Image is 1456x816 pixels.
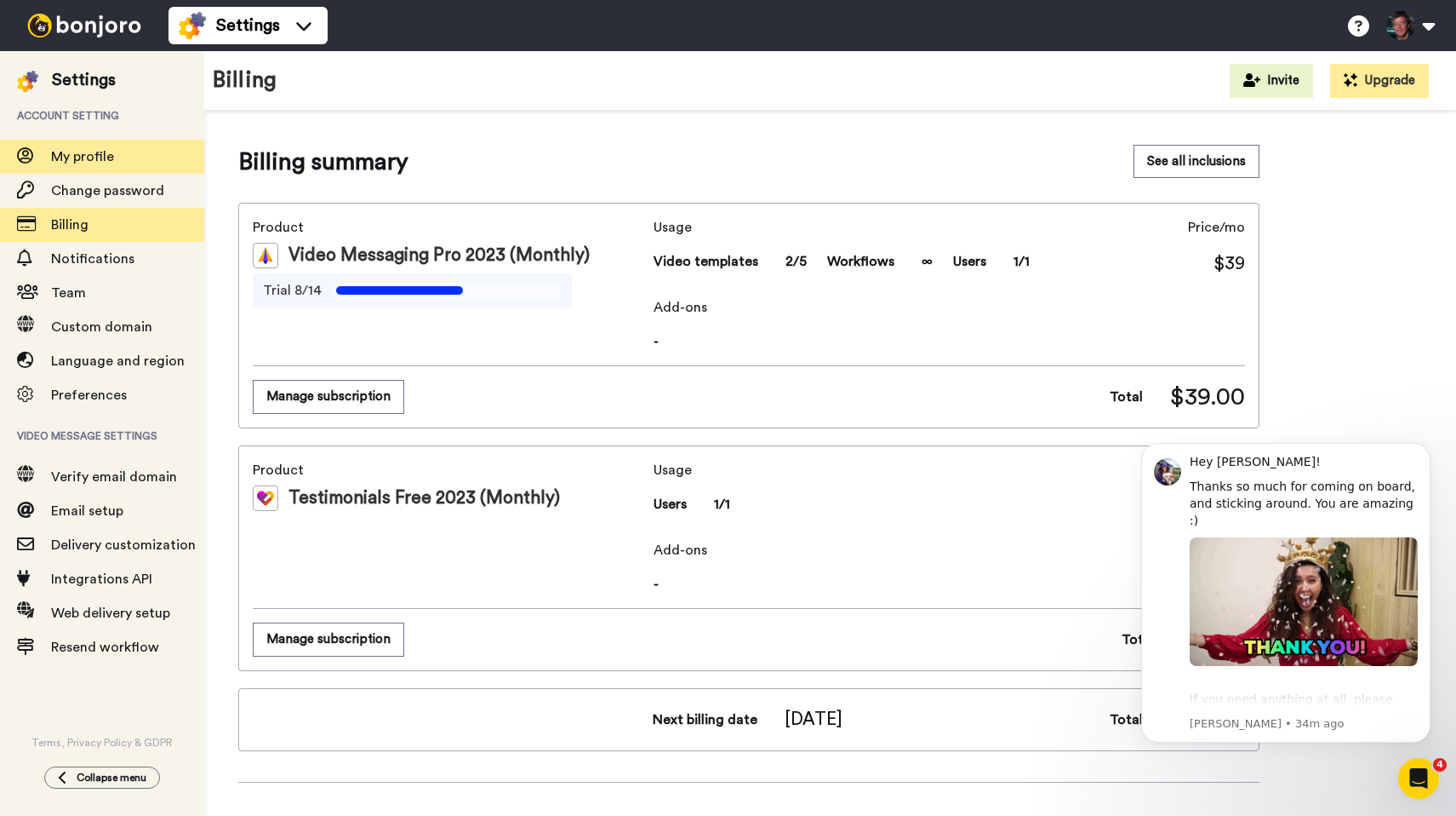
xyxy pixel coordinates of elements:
[1188,217,1245,238] span: Price/mo
[51,184,164,198] span: Change password
[1013,251,1030,272] span: 1/1
[51,504,123,518] span: Email setup
[51,252,134,266] span: Notifications
[253,243,647,268] div: Video Messaging Pro 2023 (Monthly)
[216,14,280,37] span: Settings
[654,251,758,272] span: Video templates
[714,494,730,514] span: 1/1
[654,331,1245,352] span: -
[953,251,986,272] span: Users
[653,710,757,730] span: Next billing date
[253,623,404,656] button: Manage subscription
[51,320,152,334] span: Custom domain
[253,460,647,480] span: Product
[213,68,277,93] h1: Billing
[922,251,933,272] span: ∞
[44,767,160,789] button: Collapse menu
[1110,387,1143,407] span: Total
[51,218,89,232] span: Billing
[51,470,177,484] span: Verify email domain
[238,145,408,179] span: Billing summary
[17,71,38,92] img: settings-colored.svg
[77,771,146,784] span: Collapse menu
[654,460,730,480] span: Usage
[179,12,206,39] img: settings-colored.svg
[1170,380,1245,414] span: $39.00
[51,641,159,654] span: Resend workflow
[1398,758,1439,799] iframe: Intercom live chat
[51,538,196,552] span: Delivery customization
[827,251,894,272] span: Workflows
[654,574,1245,595] span: -
[1133,145,1259,178] button: See all inclusions
[1116,417,1456,770] iframe: Intercom notifications message
[253,380,404,413] button: Manage subscription
[1213,251,1245,277] span: $39
[52,68,116,92] div: Settings
[654,217,1030,238] span: Usage
[253,486,278,511] img: tm-color.svg
[51,150,114,164] span: My profile
[20,14,148,37] img: bj-logo-header-white.svg
[253,217,647,238] span: Product
[785,707,842,733] span: [DATE]
[654,297,1245,318] span: Add-ons
[785,251,807,272] span: 2/5
[1230,64,1313,98] button: Invite
[1330,64,1429,98] button: Upgrade
[51,354,185,368] span: Language and region
[1433,758,1447,772] span: 4
[1110,710,1143,730] span: Total
[654,540,1245,560] span: Add-ons
[253,486,647,511] div: Testimonials Free 2023 (Monthly)
[253,243,278,268] img: vm-color.svg
[51,572,152,586] span: Integrations API
[51,388,127,402] span: Preferences
[51,606,170,620] span: Web delivery setup
[51,286,86,300] span: Team
[263,280,322,301] span: Trial 8/14
[654,494,687,514] span: Users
